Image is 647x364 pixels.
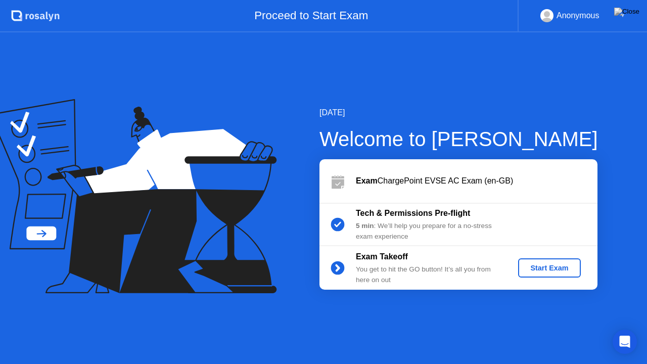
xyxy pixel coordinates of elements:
[356,221,501,242] div: : We’ll help you prepare for a no-stress exam experience
[319,107,598,119] div: [DATE]
[356,264,501,285] div: You get to hit the GO button! It’s all you from here on out
[356,252,408,261] b: Exam Takeoff
[319,124,598,154] div: Welcome to [PERSON_NAME]
[356,176,378,185] b: Exam
[614,8,639,16] img: Close
[356,209,470,217] b: Tech & Permissions Pre-flight
[557,9,599,22] div: Anonymous
[518,258,580,278] button: Start Exam
[356,175,597,187] div: ChargePoint EVSE AC Exam (en-GB)
[356,222,374,230] b: 5 min
[522,264,576,272] div: Start Exam
[613,330,637,354] div: Open Intercom Messenger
